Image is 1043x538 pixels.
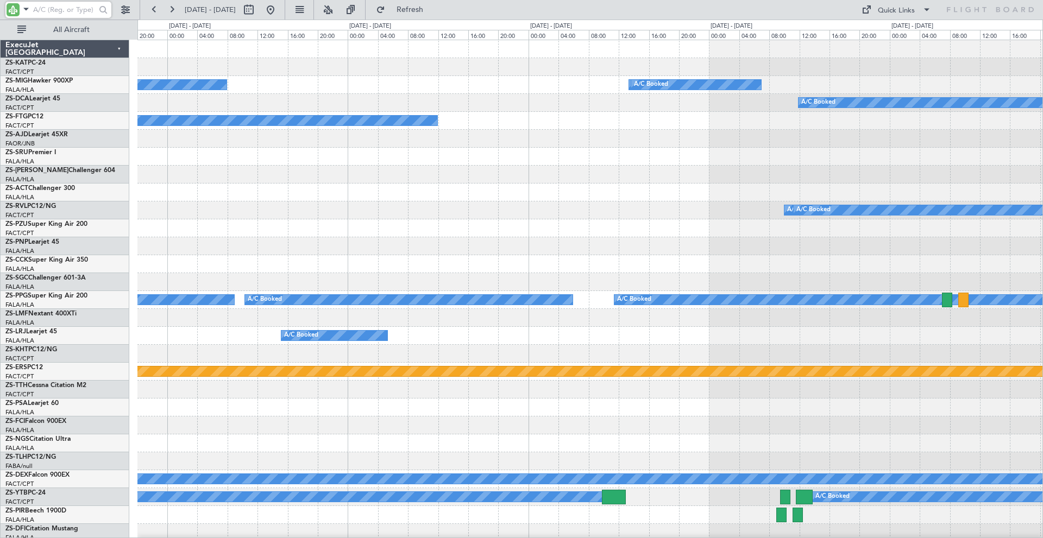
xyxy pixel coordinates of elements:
[5,203,27,210] span: ZS-RVL
[5,275,28,281] span: ZS-SGC
[709,30,739,40] div: 00:00
[5,346,57,353] a: ZS-KHTPC12/NG
[5,418,66,425] a: ZS-FCIFalcon 900EX
[856,1,937,18] button: Quick Links
[5,454,27,460] span: ZS-TLH
[5,508,25,514] span: ZS-PIR
[137,30,167,40] div: 20:00
[5,400,59,407] a: ZS-PSALearjet 60
[619,30,649,40] div: 12:00
[5,149,56,156] a: ZS-SRUPremier I
[5,408,34,416] a: FALA/HLA
[529,30,558,40] div: 00:00
[5,472,28,478] span: ZS-DEX
[5,185,75,192] a: ZS-ACTChallenger 300
[5,498,34,506] a: FACT/CPT
[5,257,88,263] a: ZS-CCKSuper King Air 350
[5,293,28,299] span: ZS-PPG
[980,30,1010,40] div: 12:00
[5,131,28,138] span: ZS-AJD
[5,508,66,514] a: ZS-PIRBeech 1900D
[5,229,34,237] a: FACT/CPT
[617,292,651,308] div: A/C Booked
[167,30,197,40] div: 00:00
[378,30,408,40] div: 04:00
[248,292,282,308] div: A/C Booked
[5,400,28,407] span: ZS-PSA
[197,30,227,40] div: 04:00
[950,30,980,40] div: 08:00
[349,22,391,31] div: [DATE] - [DATE]
[257,30,287,40] div: 12:00
[284,327,318,344] div: A/C Booked
[5,68,34,76] a: FACT/CPT
[5,167,68,174] span: ZS-[PERSON_NAME]
[5,526,78,532] a: ZS-DFICitation Mustang
[5,426,34,434] a: FALA/HLA
[5,96,60,102] a: ZS-DCALearjet 45
[5,382,28,389] span: ZS-TTH
[5,319,34,327] a: FALA/HLA
[5,247,34,255] a: FALA/HLA
[387,6,433,14] span: Refresh
[5,311,28,317] span: ZS-LMF
[5,140,35,148] a: FAOR/JNB
[558,30,588,40] div: 04:00
[5,60,28,66] span: ZS-KAT
[787,202,821,218] div: A/C Booked
[5,203,56,210] a: ZS-RVLPC12/NG
[228,30,257,40] div: 08:00
[5,149,28,156] span: ZS-SRU
[5,516,34,524] a: FALA/HLA
[5,454,56,460] a: ZS-TLHPC12/NG
[5,462,33,470] a: FABA/null
[1010,30,1040,40] div: 16:00
[5,185,28,192] span: ZS-ACT
[5,211,34,219] a: FACT/CPT
[5,390,34,398] a: FACT/CPT
[5,444,34,452] a: FALA/HLA
[5,275,86,281] a: ZS-SGCChallenger 601-3A
[815,489,850,505] div: A/C Booked
[920,30,950,40] div: 04:00
[5,364,43,371] a: ZS-ERSPC12
[5,364,27,371] span: ZS-ERS
[28,26,115,34] span: All Aircraft
[5,113,28,120] span: ZS-FTG
[318,30,348,40] div: 20:00
[5,167,115,174] a: ZS-[PERSON_NAME]Challenger 604
[800,30,830,40] div: 12:00
[769,30,799,40] div: 08:00
[5,311,77,317] a: ZS-LMFNextant 400XTi
[348,30,378,40] div: 00:00
[5,175,34,183] a: FALA/HLA
[5,418,25,425] span: ZS-FCI
[371,1,436,18] button: Refresh
[5,480,34,488] a: FACT/CPT
[649,30,679,40] div: 16:00
[5,346,28,353] span: ZS-KHT
[5,328,57,335] a: ZS-LRJLearjet 45
[438,30,468,40] div: 12:00
[878,5,915,16] div: Quick Links
[5,436,29,442] span: ZS-NGS
[5,265,34,273] a: FALA/HLA
[33,2,96,18] input: A/C (Reg. or Type)
[5,239,59,245] a: ZS-PNPLearjet 45
[5,157,34,166] a: FALA/HLA
[679,30,709,40] div: 20:00
[5,193,34,201] a: FALA/HLA
[891,22,933,31] div: [DATE] - [DATE]
[5,60,46,66] a: ZS-KATPC-24
[5,104,34,112] a: FACT/CPT
[5,526,26,532] span: ZS-DFI
[468,30,498,40] div: 16:00
[5,472,70,478] a: ZS-DEXFalcon 900EX
[5,221,28,227] span: ZS-PZU
[5,436,71,442] a: ZS-NGSCitation Ultra
[5,301,34,309] a: FALA/HLA
[5,239,28,245] span: ZS-PNP
[5,382,86,389] a: ZS-TTHCessna Citation M2
[830,30,859,40] div: 16:00
[408,30,438,40] div: 08:00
